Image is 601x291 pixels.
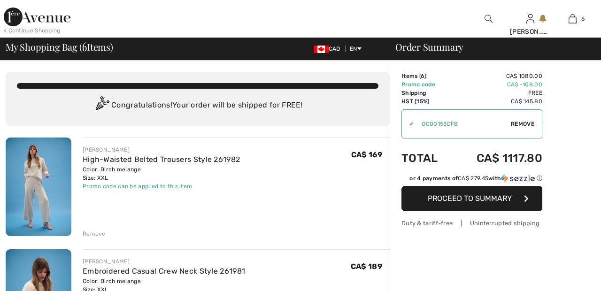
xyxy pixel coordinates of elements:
div: [PERSON_NAME] [510,27,551,37]
div: Promo code can be applied to this item [83,182,240,191]
div: Order Summary [384,42,595,52]
input: Promo code [414,110,511,138]
div: [PERSON_NAME] [83,257,245,266]
img: Sezzle [501,174,535,183]
img: 1ère Avenue [4,8,70,26]
div: Color: Birch melange Size: XXL [83,165,240,182]
span: My Shopping Bag ( Items) [6,42,113,52]
td: Shipping [401,89,452,97]
img: My Info [526,13,534,24]
span: EN [350,46,362,52]
span: 6 [581,15,585,23]
a: Sign In [526,14,534,23]
td: HST (15%) [401,97,452,106]
td: CA$ 1080.00 [452,72,542,80]
div: or 4 payments ofCA$ 279.45withSezzle Click to learn more about Sezzle [401,174,542,186]
td: Free [452,89,542,97]
span: CA$ 279.45 [458,175,488,182]
a: 6 [552,13,593,24]
td: Total [401,142,452,174]
img: search the website [485,13,493,24]
td: CA$ -108.00 [452,80,542,89]
a: High-Waisted Belted Trousers Style 261982 [83,155,240,164]
span: 6 [421,73,424,79]
span: CAD [314,46,344,52]
button: Proceed to Summary [401,186,542,211]
img: High-Waisted Belted Trousers Style 261982 [6,138,71,236]
td: CA$ 1117.80 [452,142,542,174]
div: < Continue Shopping [4,26,61,35]
img: Congratulation2.svg [92,96,111,115]
div: Congratulations! Your order will be shipped for FREE! [17,96,378,115]
span: Remove [511,120,534,128]
span: Proceed to Summary [428,194,512,203]
div: Remove [83,230,106,238]
div: ✔ [402,120,414,128]
img: My Bag [569,13,577,24]
td: CA$ 145.80 [452,97,542,106]
span: CA$ 169 [351,150,382,159]
a: Embroidered Casual Crew Neck Style 261981 [83,267,245,276]
span: CA$ 189 [351,262,382,271]
img: Canadian Dollar [314,46,329,53]
div: [PERSON_NAME] [83,145,240,154]
td: Items ( ) [401,72,452,80]
div: Duty & tariff-free | Uninterrupted shipping [401,219,542,228]
span: 6 [82,40,87,52]
div: or 4 payments of with [409,174,542,183]
td: Promo code [401,80,452,89]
